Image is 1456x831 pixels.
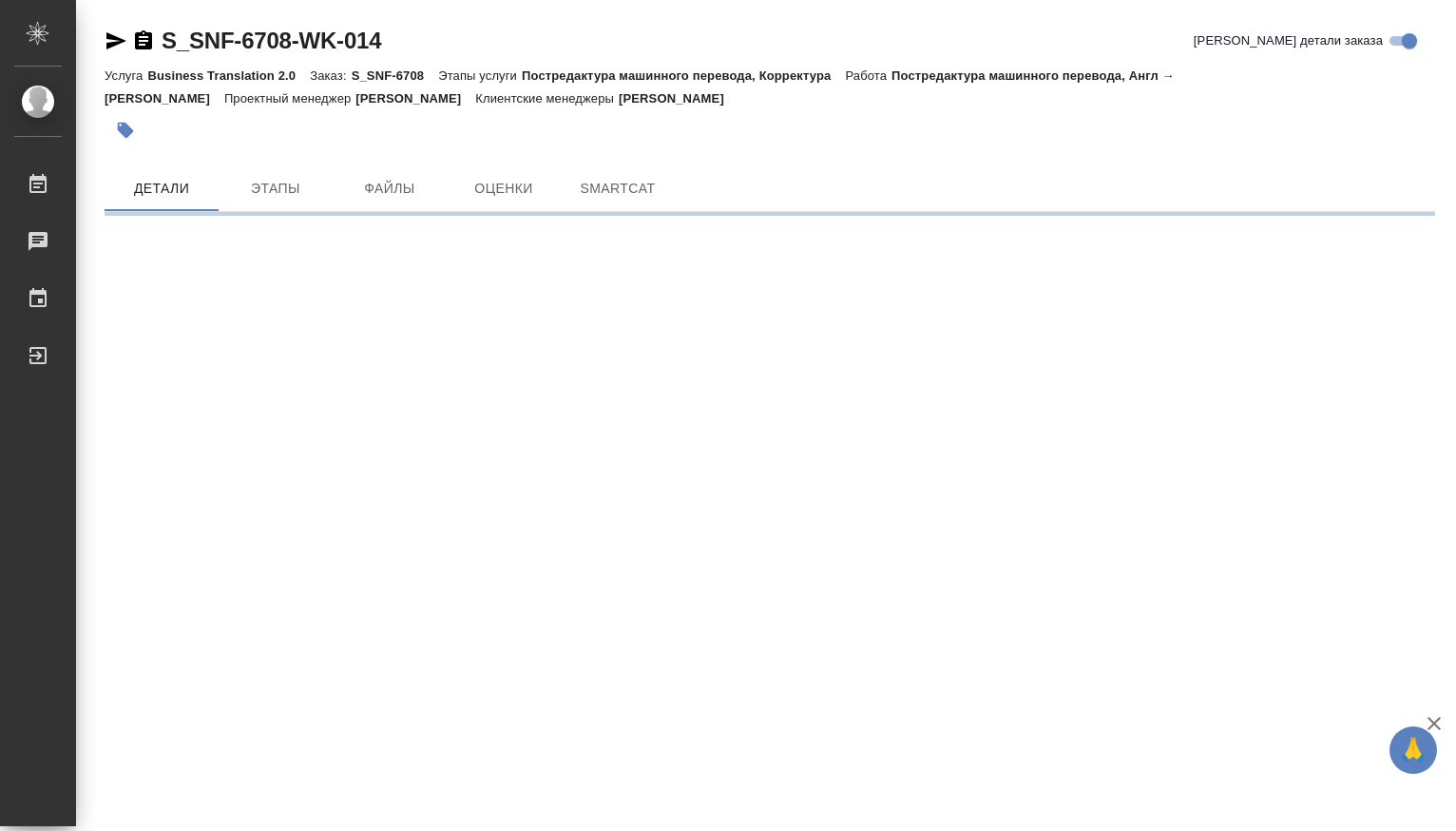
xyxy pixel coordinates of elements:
[1397,730,1429,770] span: 🙏
[522,68,845,83] p: Постредактура машинного перевода, Корректура
[438,68,522,83] p: Этапы услуги
[458,177,549,201] span: Оценки
[147,68,310,83] p: Business Translation 2.0
[352,68,439,83] p: S_SNF-6708
[105,29,127,52] button: Скопировать ссылку для ЯМессенджера
[310,68,351,83] p: Заказ:
[845,68,891,83] p: Работа
[475,91,619,106] p: Клиентские менеджеры
[1194,31,1383,50] span: [PERSON_NAME] детали заказа
[572,177,663,201] span: SmartCat
[116,177,207,201] span: Детали
[162,28,381,53] a: S_SNF-6708-WK-014
[224,91,355,106] p: Проектный менеджер
[105,109,146,151] button: Добавить тэг
[132,29,155,52] button: Скопировать ссылку
[230,177,321,201] span: Этапы
[355,91,475,106] p: [PERSON_NAME]
[105,68,147,83] p: Услуга
[1389,726,1437,774] button: 🙏
[619,91,738,106] p: [PERSON_NAME]
[344,177,435,201] span: Файлы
